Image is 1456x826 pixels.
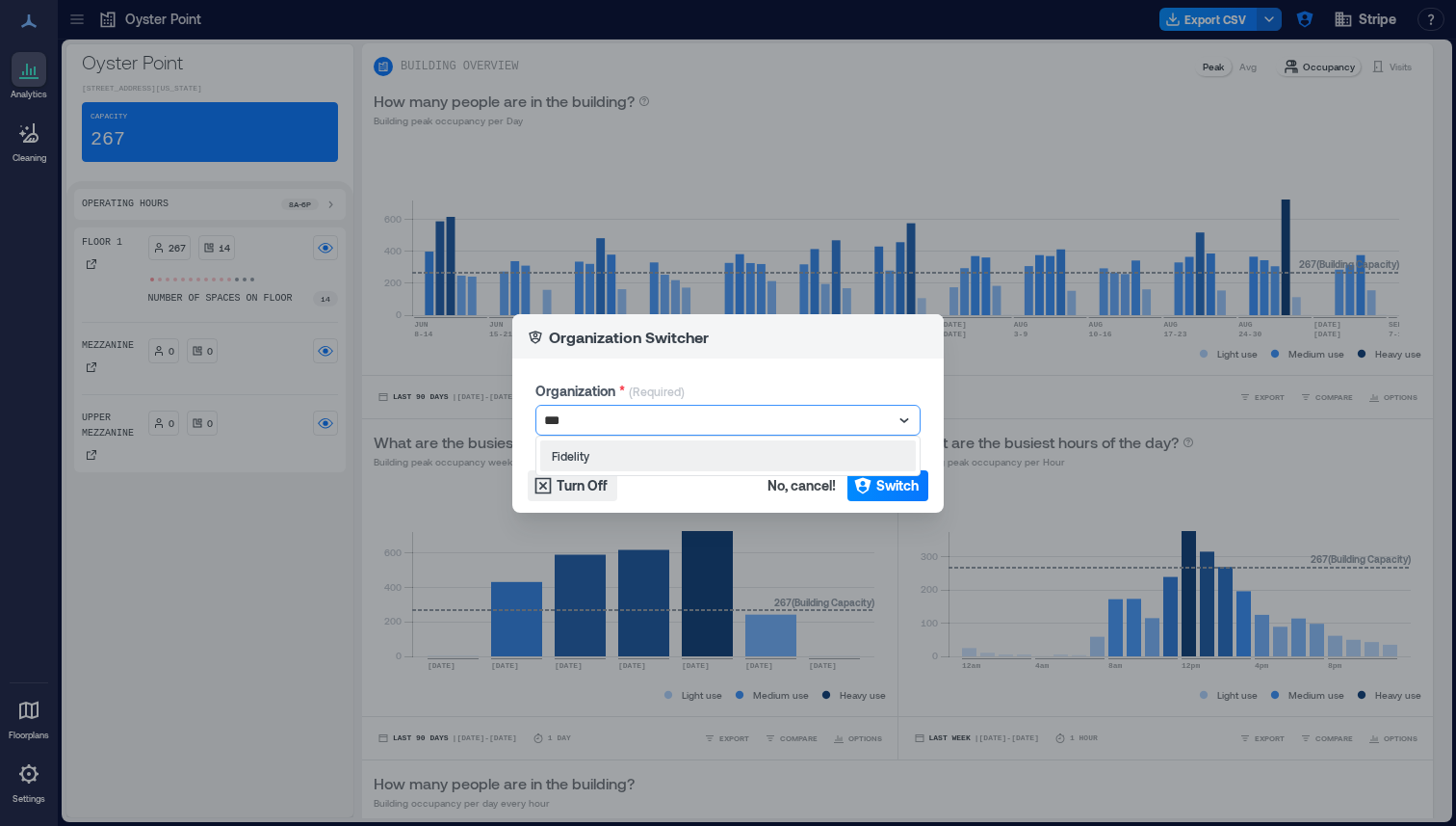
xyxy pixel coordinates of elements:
label: Organization [535,382,625,401]
button: Switch [847,470,928,501]
p: Fidelity [552,448,589,464]
span: No, cancel! [767,476,836,495]
span: Switch [876,476,919,495]
button: No, cancel! [762,470,842,501]
span: Turn Off [557,476,608,495]
button: Turn Off [528,470,617,501]
p: Organization Switcher [549,326,709,349]
p: (Required) [629,384,685,405]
